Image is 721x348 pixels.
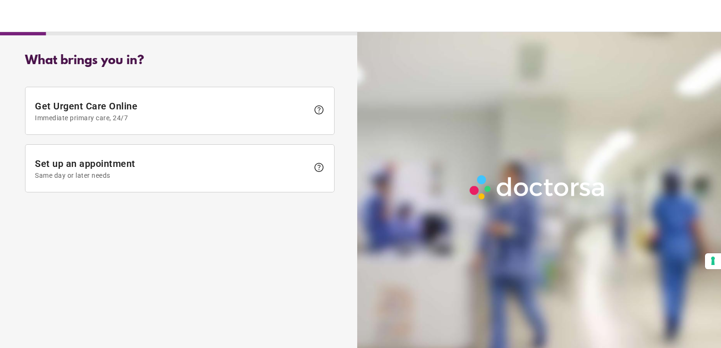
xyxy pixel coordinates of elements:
button: Your consent preferences for tracking technologies [705,253,721,269]
span: Set up an appointment [35,158,309,179]
span: Same day or later needs [35,172,309,179]
span: Immediate primary care, 24/7 [35,114,309,122]
div: What brings you in? [25,54,335,68]
span: help [313,162,325,173]
span: Get Urgent Care Online [35,100,309,122]
img: Logo-Doctorsa-trans-White-partial-flat.png [466,171,610,203]
span: help [313,104,325,116]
